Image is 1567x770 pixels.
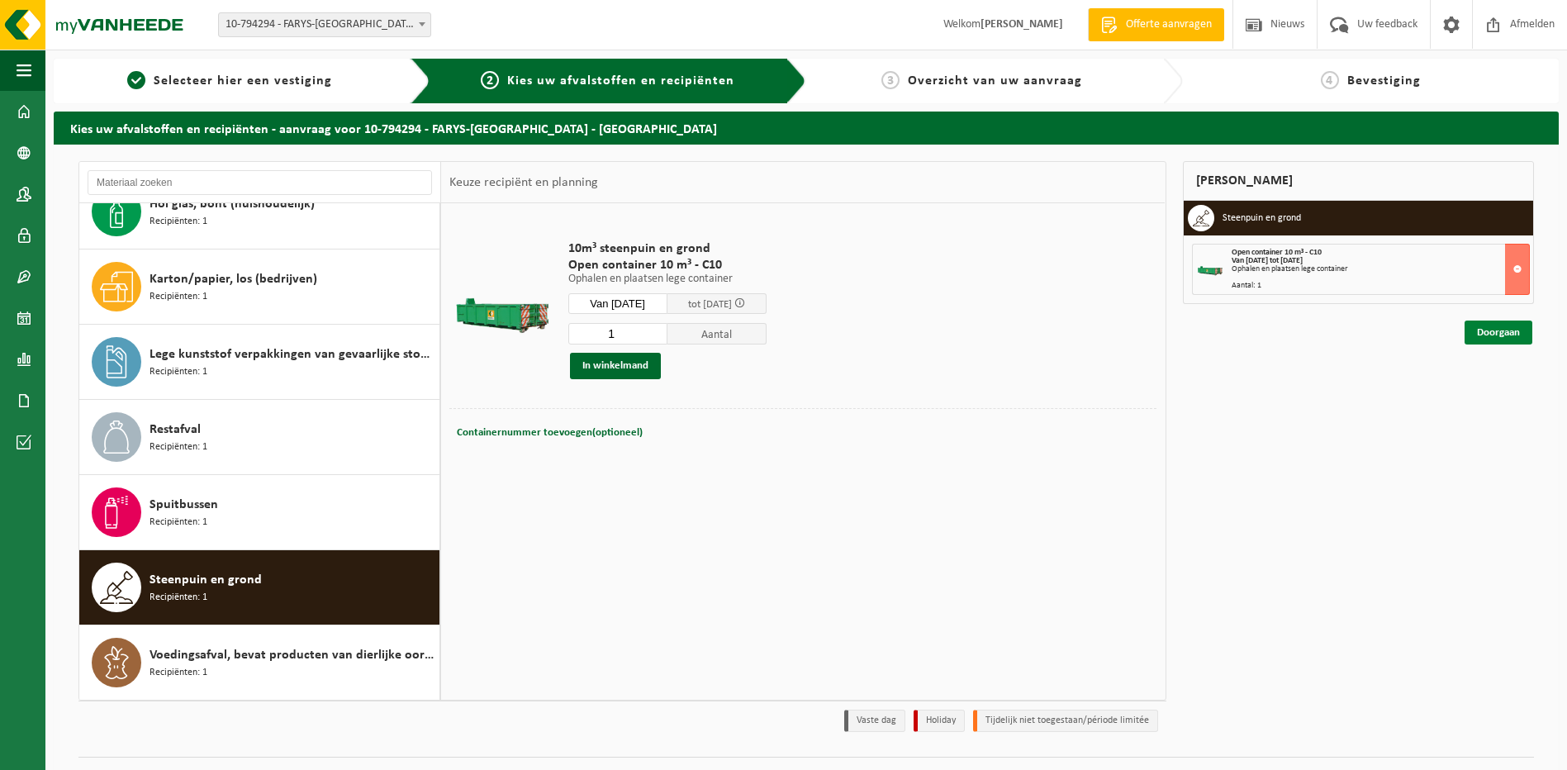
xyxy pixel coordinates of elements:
[688,299,732,310] span: tot [DATE]
[150,590,207,606] span: Recipiënten: 1
[1347,74,1421,88] span: Bevestiging
[150,570,262,590] span: Steenpuin en grond
[79,400,440,475] button: Restafval Recipiënten: 1
[150,269,317,289] span: Karton/papier, los (bedrijven)
[667,323,767,345] span: Aantal
[481,71,499,89] span: 2
[150,515,207,530] span: Recipiënten: 1
[568,257,767,273] span: Open container 10 m³ - C10
[79,475,440,550] button: Spuitbussen Recipiënten: 1
[79,325,440,400] button: Lege kunststof verpakkingen van gevaarlijke stoffen Recipiënten: 1
[457,427,643,438] span: Containernummer toevoegen(optioneel)
[914,710,965,732] li: Holiday
[455,421,644,444] button: Containernummer toevoegen(optioneel)
[844,710,905,732] li: Vaste dag
[150,214,207,230] span: Recipiënten: 1
[1321,71,1339,89] span: 4
[127,71,145,89] span: 1
[568,273,767,285] p: Ophalen en plaatsen lege container
[1465,321,1532,345] a: Doorgaan
[150,495,218,515] span: Spuitbussen
[79,174,440,250] button: Hol glas, bont (huishoudelijk) Recipiënten: 1
[150,289,207,305] span: Recipiënten: 1
[219,13,430,36] span: 10-794294 - FARYS-BRUGGE - BRUGGE
[150,665,207,681] span: Recipiënten: 1
[570,353,661,379] button: In winkelmand
[881,71,900,89] span: 3
[79,625,440,700] button: Voedingsafval, bevat producten van dierlijke oorsprong, onverpakt, categorie 3 Recipiënten: 1
[981,18,1063,31] strong: [PERSON_NAME]
[62,71,397,91] a: 1Selecteer hier een vestiging
[1232,282,1530,290] div: Aantal: 1
[150,645,435,665] span: Voedingsafval, bevat producten van dierlijke oorsprong, onverpakt, categorie 3
[507,74,734,88] span: Kies uw afvalstoffen en recipiënten
[154,74,332,88] span: Selecteer hier een vestiging
[88,170,432,195] input: Materiaal zoeken
[150,345,435,364] span: Lege kunststof verpakkingen van gevaarlijke stoffen
[568,240,767,257] span: 10m³ steenpuin en grond
[1232,256,1303,265] strong: Van [DATE] tot [DATE]
[908,74,1082,88] span: Overzicht van uw aanvraag
[1183,161,1535,201] div: [PERSON_NAME]
[79,250,440,325] button: Karton/papier, los (bedrijven) Recipiënten: 1
[1232,265,1530,273] div: Ophalen en plaatsen lege container
[54,112,1559,144] h2: Kies uw afvalstoffen en recipiënten - aanvraag voor 10-794294 - FARYS-[GEOGRAPHIC_DATA] - [GEOGRA...
[150,420,201,440] span: Restafval
[1232,248,1322,257] span: Open container 10 m³ - C10
[150,364,207,380] span: Recipiënten: 1
[1223,205,1301,231] h3: Steenpuin en grond
[568,293,667,314] input: Selecteer datum
[1122,17,1216,33] span: Offerte aanvragen
[150,440,207,455] span: Recipiënten: 1
[441,162,606,203] div: Keuze recipiënt en planning
[218,12,431,37] span: 10-794294 - FARYS-BRUGGE - BRUGGE
[79,550,440,625] button: Steenpuin en grond Recipiënten: 1
[973,710,1158,732] li: Tijdelijk niet toegestaan/période limitée
[150,194,315,214] span: Hol glas, bont (huishoudelijk)
[1088,8,1224,41] a: Offerte aanvragen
